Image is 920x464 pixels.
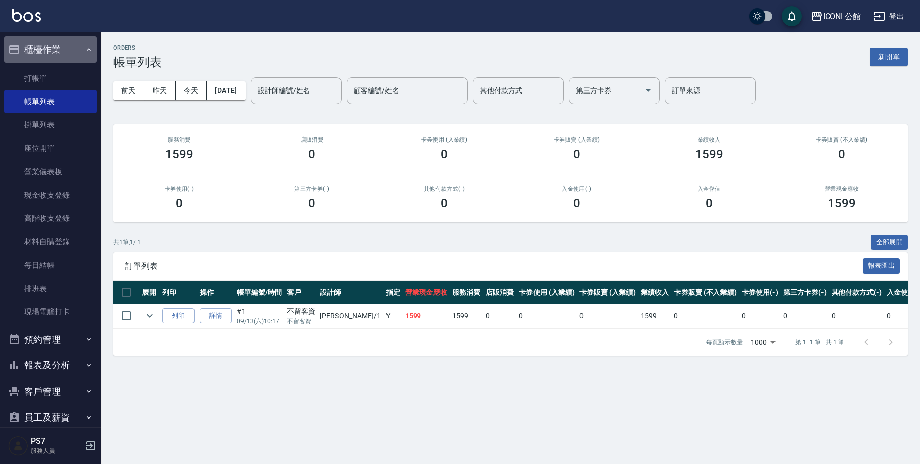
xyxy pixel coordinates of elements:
a: 材料自購登錄 [4,230,97,253]
a: 營業儀表板 [4,160,97,183]
h2: 其他付款方式(-) [390,185,498,192]
button: 昨天 [144,81,176,100]
h3: 服務消費 [125,136,233,143]
h2: 營業現金應收 [788,185,896,192]
h2: 卡券使用(-) [125,185,233,192]
th: 操作 [197,281,234,304]
a: 掛單列表 [4,113,97,136]
h3: 0 [441,147,448,161]
a: 詳情 [200,308,232,324]
td: Y [383,304,403,328]
td: 0 [781,304,829,328]
h3: 0 [573,196,580,210]
button: 前天 [113,81,144,100]
h3: 0 [176,196,183,210]
a: 排班表 [4,277,97,300]
h2: 業績收入 [655,136,763,143]
h3: 1599 [828,196,856,210]
button: 列印 [162,308,195,324]
a: 每日結帳 [4,254,97,277]
a: 現金收支登錄 [4,183,97,207]
img: Person [8,436,28,456]
div: 1000 [747,329,779,356]
h3: 0 [706,196,713,210]
h3: 0 [308,196,315,210]
td: 0 [829,304,885,328]
th: 卡券使用(-) [739,281,781,304]
button: Open [640,82,656,99]
h2: 店販消費 [258,136,366,143]
button: 新開單 [870,48,908,66]
h3: 0 [573,147,580,161]
th: 卡券使用 (入業績) [516,281,577,304]
h3: 0 [308,147,315,161]
th: 卡券販賣 (不入業績) [671,281,739,304]
h2: 入金儲值 [655,185,763,192]
button: 今天 [176,81,207,100]
th: 店販消費 [483,281,516,304]
button: ICONI 公館 [807,6,865,27]
button: save [782,6,802,26]
div: 不留客資 [287,306,315,317]
img: Logo [12,9,41,22]
td: 1599 [638,304,671,328]
th: 第三方卡券(-) [781,281,829,304]
h2: 第三方卡券(-) [258,185,366,192]
td: 1599 [450,304,483,328]
a: 座位開單 [4,136,97,160]
h3: 0 [441,196,448,210]
th: 其他付款方式(-) [829,281,885,304]
h2: 卡券販賣 (不入業績) [788,136,896,143]
h2: ORDERS [113,44,162,51]
th: 設計師 [317,281,383,304]
a: 打帳單 [4,67,97,90]
th: 列印 [160,281,197,304]
button: 員工及薪資 [4,404,97,431]
button: 全部展開 [871,235,908,250]
button: 預約管理 [4,327,97,353]
th: 帳單編號/時間 [234,281,284,304]
td: 1599 [403,304,450,328]
p: 共 1 筆, 1 / 1 [113,238,141,247]
h3: 帳單列表 [113,55,162,69]
th: 指定 [383,281,403,304]
td: 0 [577,304,638,328]
button: 登出 [869,7,908,26]
h3: 0 [838,147,845,161]
button: expand row [142,308,157,323]
td: 0 [739,304,781,328]
th: 客戶 [284,281,318,304]
button: 報表匯出 [863,258,900,274]
h2: 卡券販賣 (入業績) [522,136,631,143]
button: 客戶管理 [4,379,97,405]
span: 訂單列表 [125,261,863,271]
p: 服務人員 [31,446,82,455]
button: 報表及分析 [4,352,97,379]
th: 服務消費 [450,281,483,304]
th: 卡券販賣 (入業績) [577,281,638,304]
td: #1 [234,304,284,328]
h3: 1599 [165,147,193,161]
th: 營業現金應收 [403,281,450,304]
a: 帳單列表 [4,90,97,113]
a: 高階收支登錄 [4,207,97,230]
p: 每頁顯示數量 [706,338,743,347]
p: 09/13 (六) 10:17 [237,317,282,326]
h3: 1599 [695,147,723,161]
h2: 卡券使用 (入業績) [390,136,498,143]
p: 不留客資 [287,317,315,326]
button: 櫃檯作業 [4,36,97,63]
h2: 入金使用(-) [522,185,631,192]
h5: PS7 [31,436,82,446]
a: 現場電腦打卡 [4,300,97,323]
td: [PERSON_NAME] /1 [317,304,383,328]
th: 業績收入 [638,281,671,304]
a: 新開單 [870,52,908,61]
td: 0 [483,304,516,328]
div: ICONI 公館 [823,10,861,23]
td: 0 [671,304,739,328]
td: 0 [516,304,577,328]
a: 報表匯出 [863,261,900,270]
th: 展開 [139,281,160,304]
button: [DATE] [207,81,245,100]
